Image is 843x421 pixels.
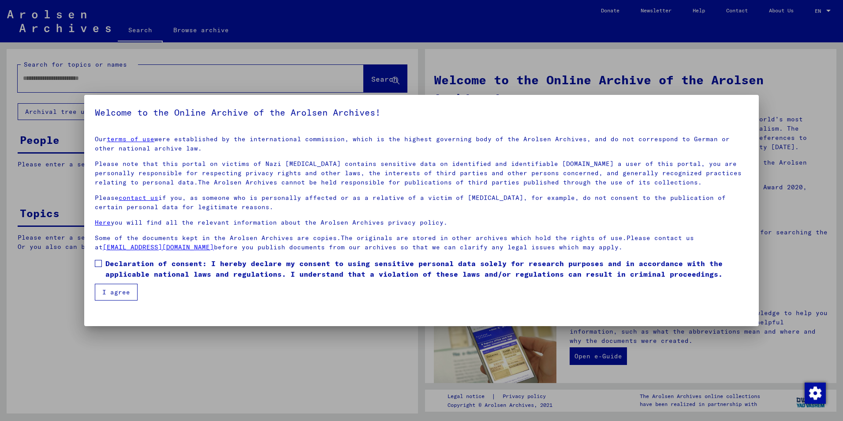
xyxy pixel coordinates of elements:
div: Change consent [804,382,825,403]
p: Please if you, as someone who is personally affected or as a relative of a victim of [MEDICAL_DAT... [95,193,748,212]
button: I agree [95,284,138,301]
a: [EMAIL_ADDRESS][DOMAIN_NAME] [103,243,214,251]
a: contact us [119,194,158,202]
img: Change consent [805,383,826,404]
p: Please note that this portal on victims of Nazi [MEDICAL_DATA] contains sensitive data on identif... [95,159,748,187]
span: Declaration of consent: I hereby declare my consent to using sensitive personal data solely for r... [105,258,748,279]
a: Here [95,218,111,226]
h5: Welcome to the Online Archive of the Arolsen Archives! [95,105,748,120]
p: Some of the documents kept in the Arolsen Archives are copies.The originals are stored in other a... [95,233,748,252]
a: terms of use [107,135,154,143]
p: Our were established by the international commission, which is the highest governing body of the ... [95,135,748,153]
p: you will find all the relevant information about the Arolsen Archives privacy policy. [95,218,748,227]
